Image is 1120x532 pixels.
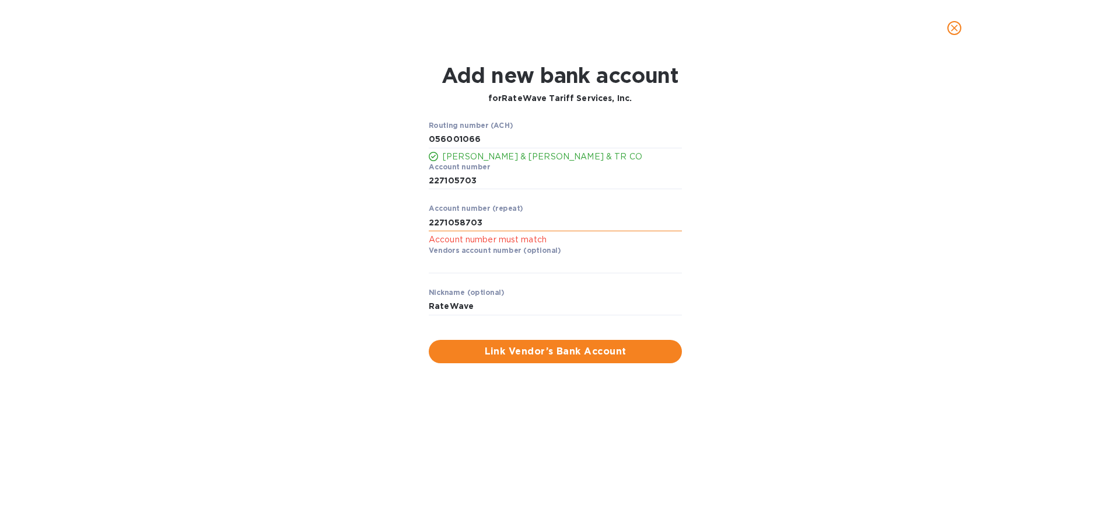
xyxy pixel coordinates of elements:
h1: Add new bank account [442,63,679,88]
label: Account number (repeat) [429,206,523,213]
label: Account number [429,164,490,171]
span: Link Vendor’s Bank Account [438,345,673,359]
button: Link Vendor’s Bank Account [429,340,682,363]
label: Routing number (ACH) [429,122,513,129]
button: close [940,14,968,42]
p: Account number must match [429,233,682,246]
b: for RateWave Tariff Services, Inc. [488,93,632,103]
p: [PERSON_NAME] & [PERSON_NAME] & TR CO [443,151,682,163]
label: Nickname (optional) [429,290,505,297]
label: Vendors account number (optional) [429,248,561,255]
